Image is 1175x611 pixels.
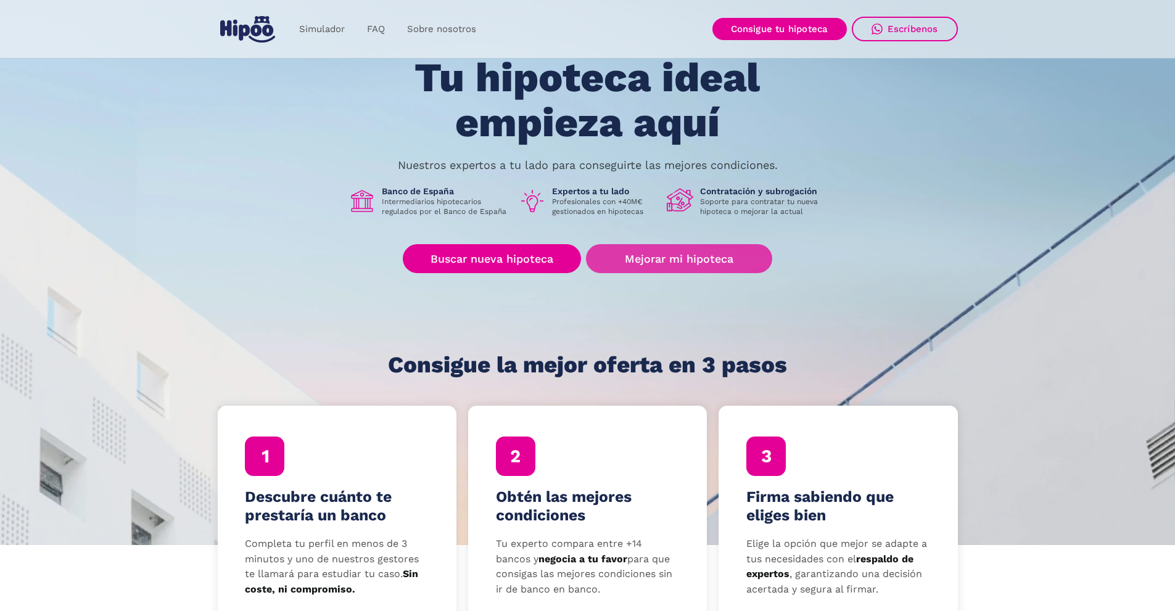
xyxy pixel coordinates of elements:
p: Soporte para contratar tu nueva hipoteca o mejorar la actual [700,197,827,216]
p: Tu experto compara entre +14 bancos y para que consigas las mejores condiciones sin ir de banco e... [496,536,680,597]
h4: Obtén las mejores condiciones [496,488,680,525]
strong: negocia a tu favor [538,553,627,565]
h1: Contratación y subrogación [700,186,827,197]
a: FAQ [356,17,396,41]
a: Sobre nosotros [396,17,487,41]
a: home [218,11,278,47]
a: Escríbenos [852,17,958,41]
h4: Descubre cuánto te prestaría un banco [245,488,429,525]
strong: Sin coste, ni compromiso. [245,568,418,595]
h1: Expertos a tu lado [552,186,657,197]
p: Nuestros expertos a tu lado para conseguirte las mejores condiciones. [398,160,778,170]
a: Simulador [288,17,356,41]
a: Buscar nueva hipoteca [403,244,581,273]
h1: Banco de España [382,186,509,197]
a: Consigue tu hipoteca [712,18,847,40]
p: Completa tu perfil en menos de 3 minutos y uno de nuestros gestores te llamará para estudiar tu c... [245,536,429,597]
h4: Firma sabiendo que eliges bien [746,488,930,525]
h1: Tu hipoteca ideal empieza aquí [353,55,821,145]
p: Profesionales con +40M€ gestionados en hipotecas [552,197,657,216]
p: Intermediarios hipotecarios regulados por el Banco de España [382,197,509,216]
a: Mejorar mi hipoteca [586,244,772,273]
p: Elige la opción que mejor se adapte a tus necesidades con el , garantizando una decisión acertada... [746,536,930,597]
div: Escríbenos [888,23,938,35]
h1: Consigue la mejor oferta en 3 pasos [388,353,787,377]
